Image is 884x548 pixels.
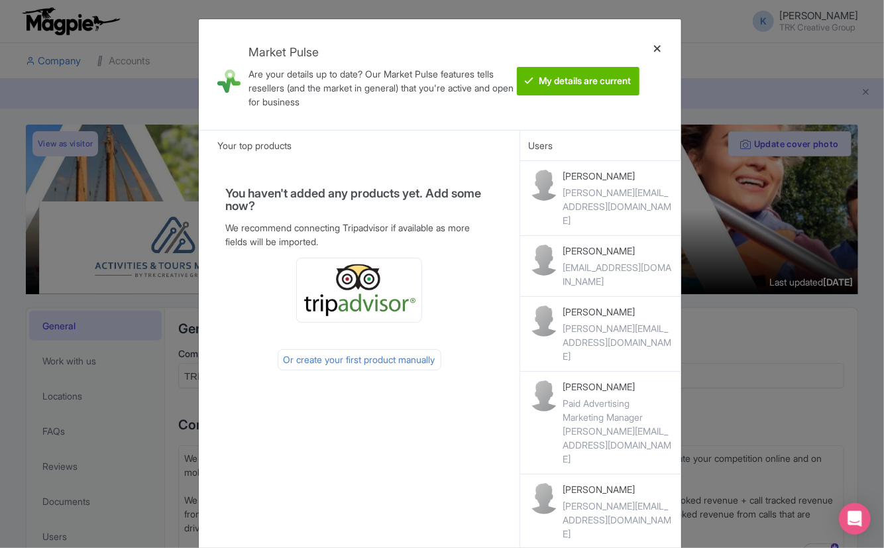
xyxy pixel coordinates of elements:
[528,482,560,514] img: contact-b11cc6e953956a0c50a2f97983291f06.png
[225,221,494,248] p: We recommend connecting Tripadvisor if available as more fields will be imported.
[225,187,494,213] h4: You haven't added any products yet. Add some now?
[839,503,871,535] div: Open Intercom Messenger
[278,349,441,370] div: Or create your first product manually
[302,264,416,317] img: ta_logo-885a1c64328048f2535e39284ba9d771.png
[563,169,673,183] p: [PERSON_NAME]
[563,482,673,496] p: [PERSON_NAME]
[563,499,673,541] div: [PERSON_NAME][EMAIL_ADDRESS][DOMAIN_NAME]
[563,424,673,466] div: [PERSON_NAME][EMAIL_ADDRESS][DOMAIN_NAME]
[517,67,639,95] btn: My details are current
[249,46,514,59] h4: Market Pulse
[563,396,673,424] div: Paid Advertising Marketing Manager
[199,130,520,160] div: Your top products
[249,67,514,109] div: Are your details up to date? Our Market Pulse features tells resellers (and the market in general...
[520,130,681,160] div: Users
[563,380,673,394] p: [PERSON_NAME]
[563,260,673,288] div: [EMAIL_ADDRESS][DOMAIN_NAME]
[563,321,673,363] div: [PERSON_NAME][EMAIL_ADDRESS][DOMAIN_NAME]
[528,305,560,337] img: contact-b11cc6e953956a0c50a2f97983291f06.png
[528,169,560,201] img: contact-b11cc6e953956a0c50a2f97983291f06.png
[563,244,673,258] p: [PERSON_NAME]
[563,305,673,319] p: [PERSON_NAME]
[528,380,560,411] img: contact-b11cc6e953956a0c50a2f97983291f06.png
[217,54,241,109] img: market_pulse-1-0a5220b3d29e4a0de46fb7534bebe030.svg
[563,186,673,227] div: [PERSON_NAME][EMAIL_ADDRESS][DOMAIN_NAME]
[528,244,560,276] img: contact-b11cc6e953956a0c50a2f97983291f06.png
